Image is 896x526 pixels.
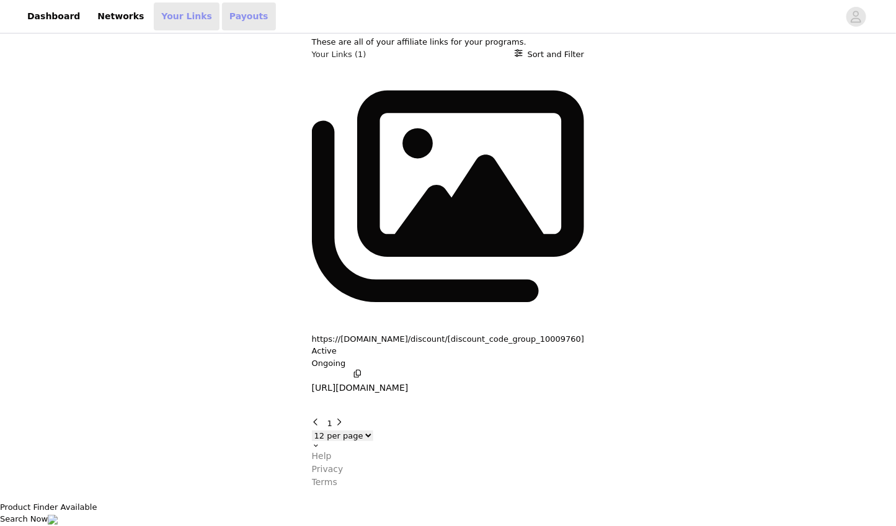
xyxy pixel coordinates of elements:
p: Terms [312,476,337,489]
button: Go to next page [335,417,348,430]
a: Terms [312,476,585,489]
p: Help [312,450,332,463]
a: Networks [90,2,151,30]
button: Go to previous page [312,417,325,430]
a: Payouts [222,2,276,30]
h3: Your Links (1) [312,48,366,61]
img: awin-product-finder-preview-body-arrow-right-black.png [48,515,58,525]
p: These are all of your affiliate links for your programs. [312,36,585,48]
a: Dashboard [20,2,87,30]
p: [URL][DOMAIN_NAME] [312,381,409,394]
a: Privacy [312,463,585,476]
a: Your Links [154,2,220,30]
button: Sort and Filter [515,48,585,61]
div: avatar [850,7,862,27]
p: Ongoing [312,357,585,370]
a: Help [312,450,585,463]
button: [URL][DOMAIN_NAME] [312,369,409,394]
button: https://[DOMAIN_NAME]/discount/[discount_code_group_10009760] [312,333,585,345]
p: Active [312,345,337,357]
p: Privacy [312,463,344,476]
button: Go To Page 1 [327,417,332,430]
